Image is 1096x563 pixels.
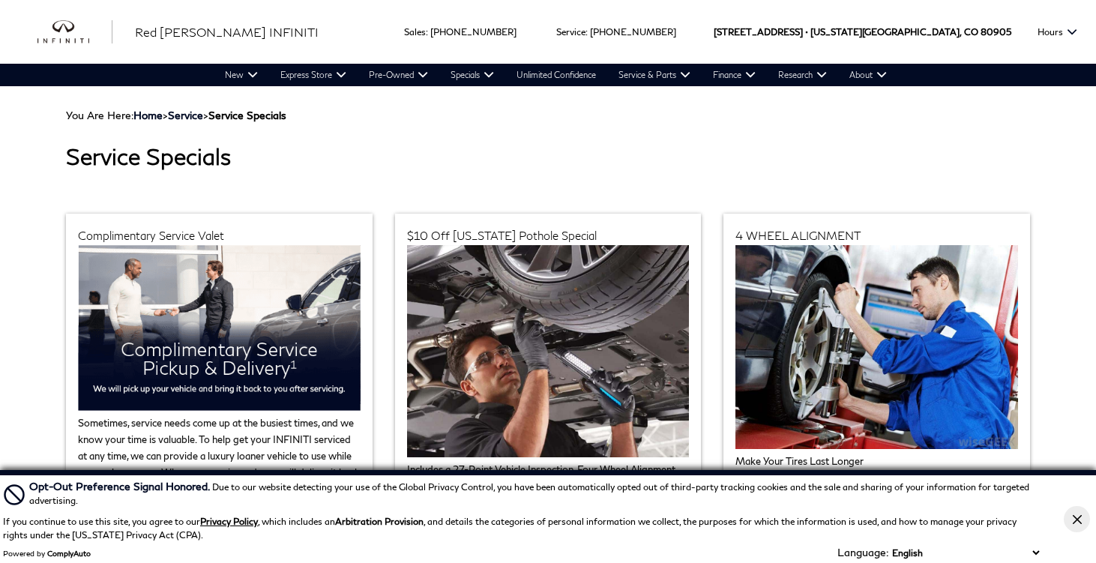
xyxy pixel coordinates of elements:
a: infiniti [37,20,112,44]
p: Make Your Tires Last Longer [735,453,1018,469]
span: Sales [404,26,426,37]
h2: Complimentary Service Valet [78,229,361,241]
select: Language Select [888,546,1043,560]
span: > [133,109,286,121]
a: Express Store [269,64,358,86]
div: Due to our website detecting your use of the Global Privacy Control, you have been automatically ... [29,478,1043,508]
a: [PHONE_NUMBER] [590,26,676,37]
img: Red Noland INFINITI Service Center [735,245,1018,449]
strong: Arbitration Provision [335,516,424,527]
a: New [214,64,269,86]
span: > [168,109,286,121]
a: Privacy Policy [200,516,258,527]
a: Research [767,64,838,86]
span: Red [PERSON_NAME] INFINITI [135,25,319,39]
p: Sometimes, service needs come up at the busiest times, and we know your time is valuable. To help... [78,415,361,497]
span: You Are Here: [66,109,286,121]
a: Unlimited Confidence [505,64,607,86]
a: Pre-Owned [358,64,439,86]
img: INFINITI [37,20,112,44]
strong: Service Specials [208,109,286,121]
a: Red [PERSON_NAME] INFINITI [135,23,319,41]
h2: 4 WHEEL ALIGNMENT [735,229,1018,241]
h2: $10 Off [US_STATE] Pothole Special [407,229,690,241]
span: Service [556,26,585,37]
a: Specials [439,64,505,86]
a: Service [168,109,203,121]
a: About [838,64,898,86]
div: Language: [837,547,888,558]
a: [STREET_ADDRESS] • [US_STATE][GEOGRAPHIC_DATA], CO 80905 [714,26,1011,37]
div: Powered by [3,549,91,558]
a: Finance [702,64,767,86]
a: ComplyAuto [47,549,91,558]
a: Home [133,109,163,121]
h1: Service Specials [66,144,1030,169]
button: Close Button [1064,506,1090,532]
nav: Main Navigation [214,64,898,86]
p: Includes a 27-Point Vehicle Inspection, Four Wheel Alignment, Complimentary Suspension Inspection... [407,461,690,494]
span: Opt-Out Preference Signal Honored . [29,480,212,493]
span: : [426,26,428,37]
a: [PHONE_NUMBER] [430,26,517,37]
p: If you continue to use this site, you agree to our , which includes an , and details the categori... [3,516,1017,541]
div: Breadcrumbs [66,109,1030,121]
a: Service & Parts [607,64,702,86]
span: : [585,26,588,37]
